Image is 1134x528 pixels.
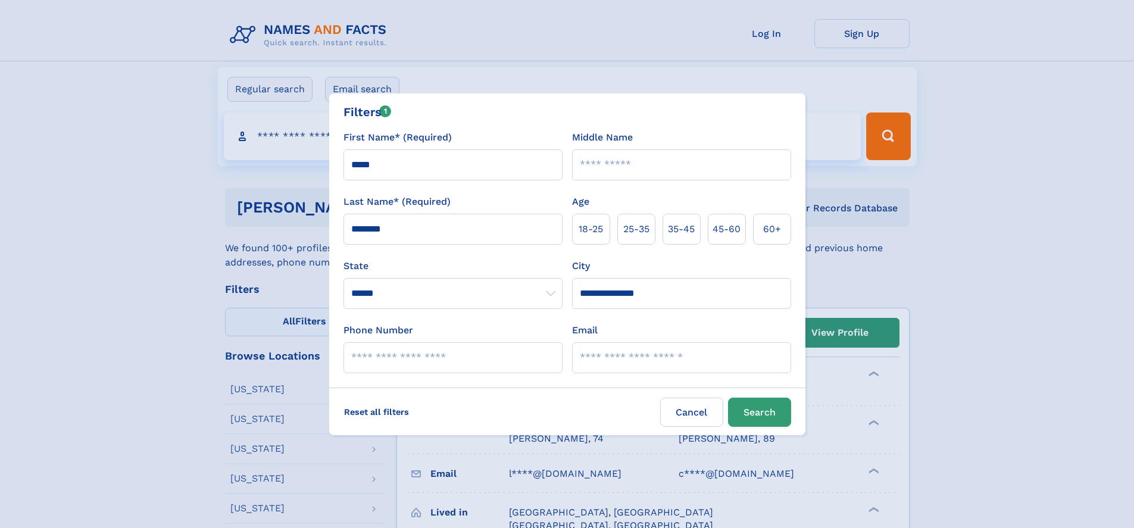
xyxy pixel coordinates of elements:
span: 60+ [763,222,781,236]
label: Middle Name [572,130,633,145]
span: 18‑25 [579,222,603,236]
label: First Name* (Required) [343,130,452,145]
label: State [343,259,563,273]
label: Last Name* (Required) [343,195,451,209]
label: Age [572,195,589,209]
div: Filters [343,103,392,121]
label: City [572,259,590,273]
span: 35‑45 [668,222,695,236]
span: 45‑60 [713,222,741,236]
label: Phone Number [343,323,413,338]
span: 25‑35 [623,222,649,236]
label: Cancel [660,398,723,427]
button: Search [728,398,791,427]
label: Email [572,323,598,338]
label: Reset all filters [336,398,417,426]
